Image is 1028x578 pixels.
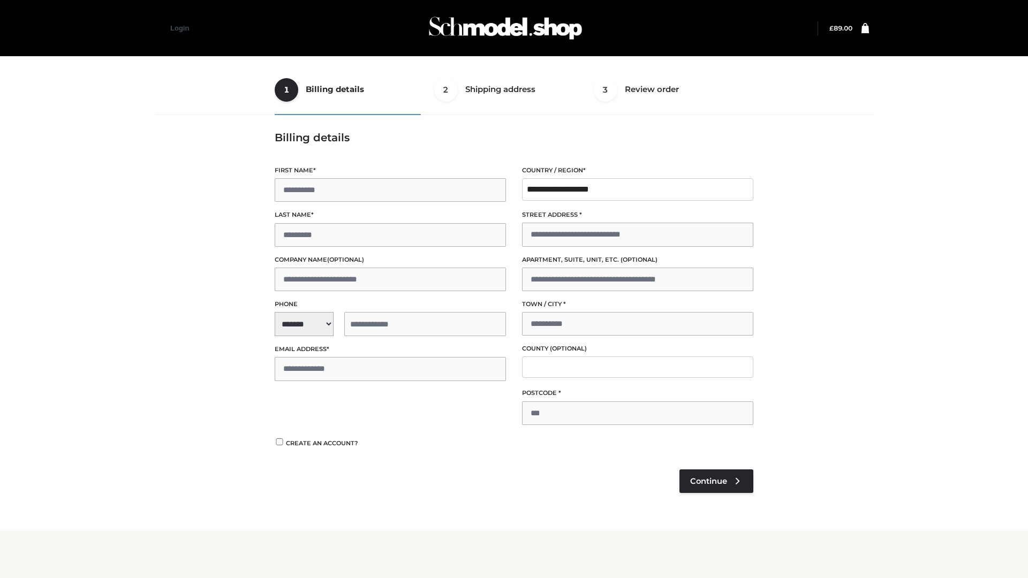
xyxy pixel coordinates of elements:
[522,344,753,354] label: County
[522,165,753,176] label: Country / Region
[522,299,753,309] label: Town / City
[275,299,506,309] label: Phone
[275,165,506,176] label: First name
[522,255,753,265] label: Apartment, suite, unit, etc.
[275,210,506,220] label: Last name
[829,24,852,32] bdi: 89.00
[679,469,753,493] a: Continue
[829,24,834,32] span: £
[275,344,506,354] label: Email address
[829,24,852,32] a: £89.00
[275,438,284,445] input: Create an account?
[327,256,364,263] span: (optional)
[170,24,189,32] a: Login
[425,7,586,49] img: Schmodel Admin 964
[690,476,727,486] span: Continue
[522,388,753,398] label: Postcode
[286,439,358,447] span: Create an account?
[621,256,657,263] span: (optional)
[550,345,587,352] span: (optional)
[275,131,753,144] h3: Billing details
[275,255,506,265] label: Company name
[522,210,753,220] label: Street address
